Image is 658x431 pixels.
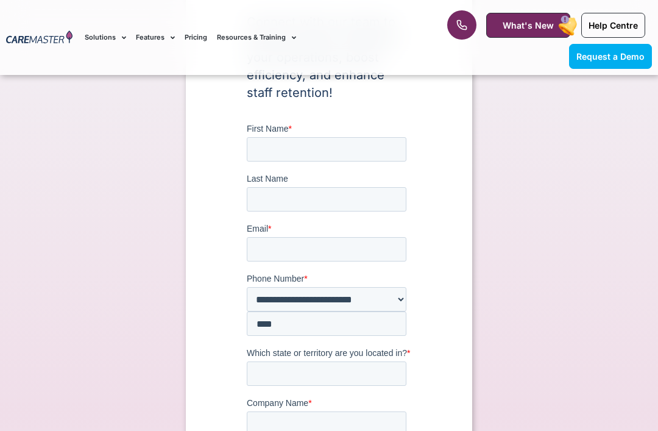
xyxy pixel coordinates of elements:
a: Features [136,17,175,58]
a: What's New [486,13,570,38]
a: Pricing [185,17,207,58]
a: Request a Demo [569,44,652,69]
span: What's New [503,20,554,30]
nav: Menu [85,17,419,58]
a: Help Centre [581,13,645,38]
a: Resources & Training [217,17,296,58]
a: Solutions [85,17,126,58]
span: Request a Demo [576,51,645,62]
img: CareMaster Logo [6,30,73,45]
span: Help Centre [589,20,638,30]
